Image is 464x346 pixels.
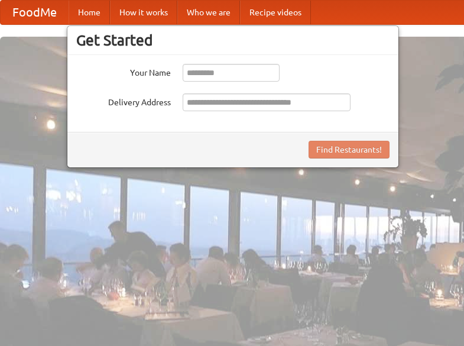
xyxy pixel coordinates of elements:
[69,1,110,24] a: Home
[76,31,390,49] h3: Get Started
[76,93,171,108] label: Delivery Address
[76,64,171,79] label: Your Name
[1,1,69,24] a: FoodMe
[240,1,311,24] a: Recipe videos
[110,1,177,24] a: How it works
[309,141,390,159] button: Find Restaurants!
[177,1,240,24] a: Who we are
